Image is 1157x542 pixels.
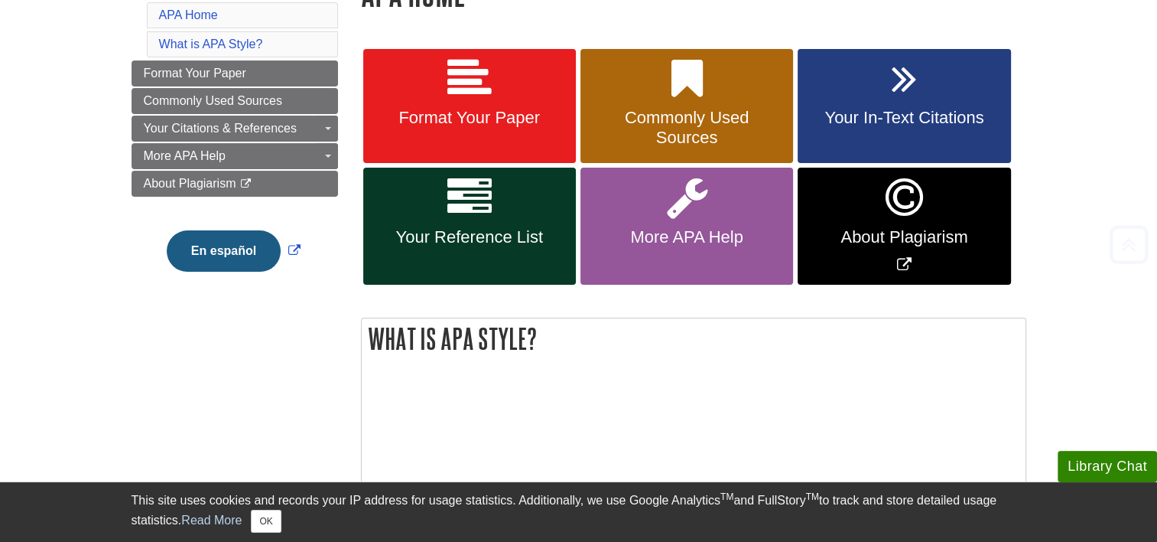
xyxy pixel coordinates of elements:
span: Your Reference List [375,227,564,247]
span: Format Your Paper [144,67,246,80]
sup: TM [720,491,733,502]
a: APA Home [159,8,218,21]
a: More APA Help [132,143,338,169]
a: Format Your Paper [363,49,576,164]
a: What is APA Style? [159,38,263,51]
span: Your In-Text Citations [809,108,999,128]
a: Your In-Text Citations [798,49,1010,164]
span: More APA Help [592,227,782,247]
div: This site uses cookies and records your IP address for usage statistics. Additionally, we use Goo... [132,491,1026,533]
a: Format Your Paper [132,60,338,87]
i: This link opens in a new window [239,179,252,189]
span: More APA Help [144,149,226,162]
span: About Plagiarism [809,227,999,247]
a: Link opens in new window [163,244,304,257]
a: Your Reference List [363,168,576,285]
a: About Plagiarism [132,171,338,197]
button: Library Chat [1058,451,1157,482]
button: Close [251,510,281,533]
button: En español [167,230,281,272]
a: Commonly Used Sources [132,88,338,114]
h2: What is APA Style? [362,318,1025,359]
span: Commonly Used Sources [144,94,282,107]
span: About Plagiarism [144,177,236,190]
a: Link opens in new window [798,168,1010,285]
a: Your Citations & References [132,116,338,142]
a: Back to Top [1104,234,1153,255]
a: Read More [181,514,242,527]
span: Format Your Paper [375,108,564,128]
span: Commonly Used Sources [592,108,782,148]
a: Commonly Used Sources [580,49,793,164]
a: More APA Help [580,168,793,285]
sup: TM [806,491,819,502]
span: Your Citations & References [144,122,297,135]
